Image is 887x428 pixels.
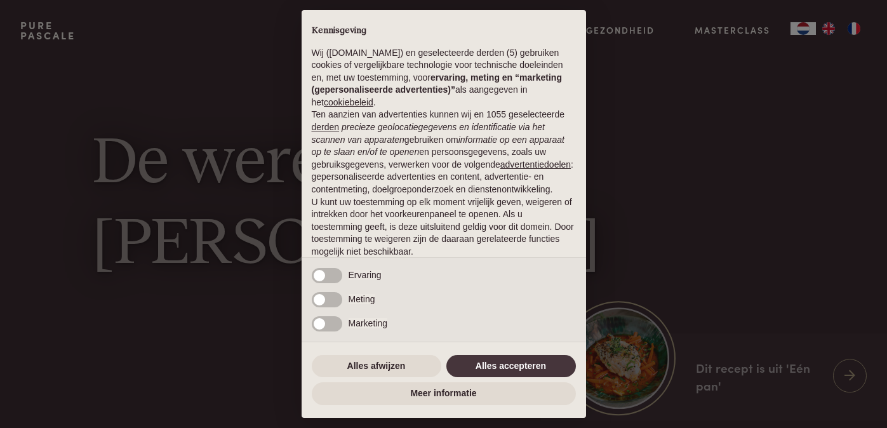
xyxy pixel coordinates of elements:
[500,159,571,171] button: advertentiedoelen
[312,382,576,405] button: Meer informatie
[349,318,387,328] span: Marketing
[312,47,576,109] p: Wij ([DOMAIN_NAME]) en geselecteerde derden (5) gebruiken cookies of vergelijkbare technologie vo...
[312,109,576,196] p: Ten aanzien van advertenties kunnen wij en 1055 geselecteerde gebruiken om en persoonsgegevens, z...
[446,355,576,378] button: Alles accepteren
[312,25,576,37] h2: Kennisgeving
[312,72,562,95] strong: ervaring, meting en “marketing (gepersonaliseerde advertenties)”
[312,196,576,258] p: U kunt uw toestemming op elk moment vrijelijk geven, weigeren of intrekken door het voorkeurenpan...
[312,122,545,145] em: precieze geolocatiegegevens en identificatie via het scannen van apparaten
[312,355,441,378] button: Alles afwijzen
[349,270,382,280] span: Ervaring
[312,121,340,134] button: derden
[324,97,373,107] a: cookiebeleid
[312,135,565,157] em: informatie op een apparaat op te slaan en/of te openen
[349,294,375,304] span: Meting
